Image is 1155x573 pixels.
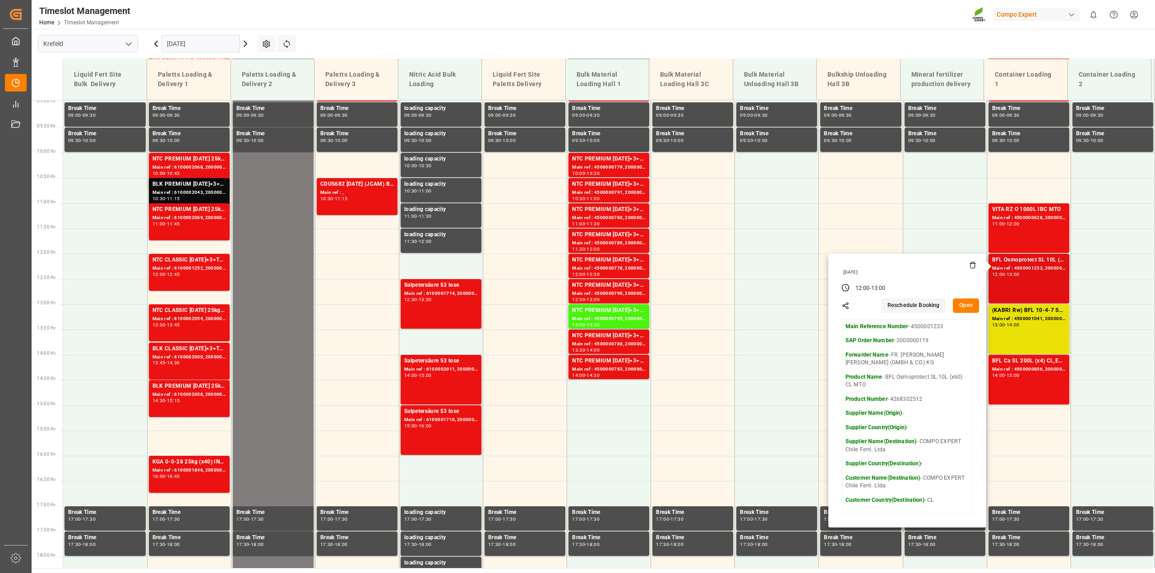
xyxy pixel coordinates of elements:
div: - [837,138,838,142]
div: 12:30 [572,298,585,302]
div: 11:30 [404,239,417,243]
div: 13:00 [587,298,600,302]
div: - [585,113,587,117]
p: - 4268302512 [845,395,969,403]
div: 13:00 [152,323,166,327]
div: Break Time [656,129,730,138]
div: Break Time [908,129,982,138]
div: 10:00 [404,164,417,168]
div: 09:30 [587,113,600,117]
div: Salpetersäure 53 lose [404,357,478,366]
div: Main ref : 4500000780, 2000000504 [572,214,646,222]
div: 12:00 [152,272,166,276]
div: Main ref : 4500000779, 2000000504 [572,164,646,171]
div: Break Time [152,104,226,113]
div: Break Time [152,129,226,138]
div: 09:00 [320,113,333,117]
div: Main ref : 4500001233, 2000000119 [992,265,1066,272]
div: (KABRI Rw) BFL 10-4-7 SL 20L(x48) ES LAT [992,306,1066,315]
div: NTC PREMIUM [DATE] 25kg (x40) D,EN,PLBT SPORT [DATE] 25%UH 3M 25kg (x40) INT [152,155,226,164]
div: 09:30 [908,138,921,142]
div: 10:00 [923,138,936,142]
div: VITA RZ O 1000L IBC MTO [992,205,1066,214]
div: 09:30 [152,138,166,142]
div: Mineral fertilizer production delivery [908,66,977,92]
div: NTC PREMIUM [DATE]+3+TE BULK [572,230,646,239]
div: Main ref : 4500000785, 2000000504 [572,315,646,323]
div: Break Time [68,129,142,138]
div: 09:30 [839,113,852,117]
div: loading capacity [404,104,478,113]
div: - [921,138,922,142]
div: 09:30 [236,138,249,142]
div: Break Time [740,104,813,113]
div: Container Loading 2 [1075,66,1144,92]
div: - [1005,323,1006,327]
div: 09:30 [670,113,684,117]
div: 11:00 [404,214,417,218]
div: Break Time [992,104,1066,113]
div: 09:00 [656,113,669,117]
div: 10:00 [1090,138,1104,142]
div: - [165,323,166,327]
p: - COMPO EXPERT Chile Ferti. Ltda [845,474,969,490]
div: - [1005,222,1006,226]
div: 13:00 [871,284,886,293]
p: - CL [845,496,969,504]
div: - [81,113,83,117]
div: - [585,222,587,226]
div: Main ref : 4500001041, 2000000776 [992,315,1066,323]
div: - [669,113,670,117]
div: 15:15 [167,399,180,403]
p: - [845,424,969,432]
div: BFL Osmoprotect SL 10L (x60) CL MTO [992,256,1066,265]
div: NTC PREMIUM [DATE]+3+TE BULK [572,281,646,290]
strong: Supplier Name(Origin) [845,410,902,416]
span: 13:00 Hr [37,300,55,305]
a: Home [39,19,54,26]
div: - [249,113,250,117]
span: 12:30 Hr [37,275,55,280]
div: NTC PREMIUM [DATE]+3+TE BULK [572,180,646,189]
div: 11:00 [152,222,166,226]
div: 13:30 [419,298,432,302]
div: 09:30 [503,113,516,117]
div: 09:30 [740,138,753,142]
div: Bulk Material Unloading Hall 3B [740,66,809,92]
div: 09:30 [656,138,669,142]
div: Main ref : , [320,189,394,197]
strong: Product Number [845,396,887,402]
div: - [870,284,871,293]
div: 09:30 [754,113,767,117]
div: - [165,171,166,175]
span: 09:30 Hr [37,124,55,128]
div: - [1005,138,1006,142]
strong: Supplier Name(Destination) [845,438,916,445]
span: 15:00 Hr [37,401,55,406]
div: - [417,214,419,218]
button: Open [953,298,979,313]
div: - [753,138,754,142]
p: - 2000000119 [845,337,969,345]
div: Break Time [572,129,646,138]
div: 09:00 [740,113,753,117]
span: 11:00 Hr [37,199,55,204]
div: 09:30 [167,113,180,117]
div: Bulkship Unloading Hall 3B [824,66,893,92]
div: Break Time [824,129,897,138]
div: 09:30 [404,138,417,142]
div: 14:00 [404,373,417,377]
p: - 4500001233 [845,323,969,331]
div: 15:00 [1007,373,1020,377]
div: Break Time [824,104,897,113]
div: 14:00 [1007,323,1020,327]
div: 12:30 [404,298,417,302]
div: - [585,348,587,352]
div: - [165,361,166,365]
div: BLK CLASSIC [DATE]+3+TE 600kg BBSOB DF 25kg (x36) DENTC PREMIUM [DATE]+3+TE 600kg BBBLK PREMIUM [... [152,344,226,353]
span: 10:00 Hr [37,149,55,154]
div: 09:00 [1076,113,1089,117]
div: BLK PREMIUM [DATE]+3+TE 600kg BBFLO T PERM [DATE] 25kg (x40) INTBLK PREMIUM [DATE] 25kg(x40)D,EN,... [152,180,226,189]
div: 09:30 [923,113,936,117]
div: - [585,323,587,327]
